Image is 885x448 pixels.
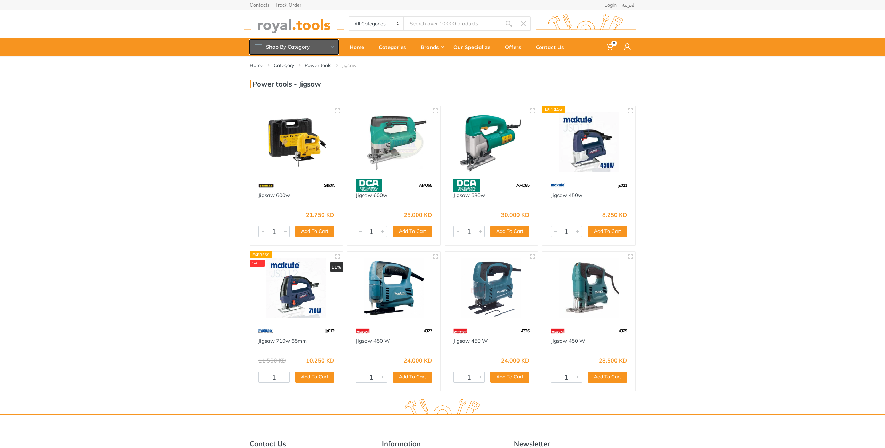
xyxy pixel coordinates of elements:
h3: Power tools - Jigsaw [250,80,321,88]
a: Home [250,62,263,69]
span: js012 [325,328,334,333]
span: 4327 [424,328,432,333]
span: js011 [618,182,627,188]
span: 0 [611,41,617,46]
img: 42.webp [356,325,370,337]
a: Jigsaw 580w [453,192,485,198]
a: العربية [622,2,636,7]
a: 0 [601,38,619,56]
div: 11.500 KD [258,358,286,363]
div: 24.000 KD [501,358,529,363]
li: Jigsaw [342,62,367,69]
a: Jigsaw 450 W [453,337,488,344]
div: Our Specialize [449,40,500,54]
img: royal.tools Logo [536,14,636,33]
div: 10.250 KD [306,358,334,363]
h5: Newsletter [514,440,636,448]
a: Jigsaw 450 W [356,337,390,344]
button: Add To Cart [490,226,529,237]
a: Contact Us [531,38,574,56]
button: Add To Cart [588,372,627,383]
img: 59.webp [551,179,565,192]
div: SALE [250,260,265,267]
button: Add To Cart [295,226,334,237]
div: Home [345,40,374,54]
nav: breadcrumb [250,62,636,69]
img: 58.webp [356,179,382,192]
img: Royal Tools - Jigsaw 600w [354,112,434,172]
img: 42.webp [453,325,467,337]
a: Jigsaw 710w 65mm [258,337,307,344]
div: 28.500 KD [599,358,627,363]
a: Category [274,62,294,69]
img: royal.tools Logo [244,14,344,33]
a: Power tools [305,62,331,69]
a: Offers [500,38,531,56]
img: Royal Tools - Jigsaw 580w [451,112,532,172]
a: Track Order [275,2,301,7]
img: Royal Tools - Jigsaw 450 W [549,258,629,318]
img: 15.webp [258,179,274,192]
button: Add To Cart [393,372,432,383]
img: 59.webp [258,325,273,337]
a: Categories [374,38,416,56]
img: Royal Tools - Jigsaw 450 W [451,258,532,318]
a: Home [345,38,374,56]
span: 4326 [521,328,529,333]
div: Express [250,251,273,258]
a: Jigsaw 450 W [551,337,585,344]
a: Jigsaw 450w [551,192,582,198]
a: Jigsaw 600w [258,192,290,198]
div: Brands [416,40,449,54]
span: AMQ85 [516,182,529,188]
div: 21.750 KD [306,212,334,218]
div: Categories [374,40,416,54]
h5: Contact Us [250,440,371,448]
div: 11% [330,262,343,272]
span: SJ60K [324,182,334,188]
img: 42.webp [551,325,565,337]
button: Add To Cart [295,372,334,383]
img: Royal Tools - Jigsaw 710w 65mm [256,258,337,318]
button: Add To Cart [588,226,627,237]
img: 58.webp [453,179,480,192]
a: Jigsaw 600w [356,192,387,198]
img: Royal Tools - Jigsaw 450w [549,112,629,172]
img: Royal Tools - Jigsaw 600w [256,112,337,172]
button: Shop By Category [250,40,338,54]
div: Express [542,106,565,113]
div: Offers [500,40,531,54]
button: Add To Cart [490,372,529,383]
a: Our Specialize [449,38,500,56]
div: Contact Us [531,40,574,54]
div: 8.250 KD [602,212,627,218]
div: 25.000 KD [404,212,432,218]
img: Royal Tools - Jigsaw 450 W [354,258,434,318]
h5: Information [382,440,504,448]
span: 4329 [619,328,627,333]
div: 24.000 KD [404,358,432,363]
select: Category [349,17,404,30]
div: 30.000 KD [501,212,529,218]
input: Site search [404,16,501,31]
a: Login [604,2,617,7]
button: Add To Cart [393,226,432,237]
a: Contacts [250,2,270,7]
span: AMQ65 [419,182,432,188]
